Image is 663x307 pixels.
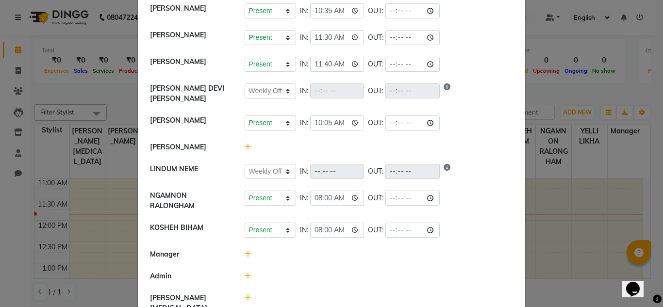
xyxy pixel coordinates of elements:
span: IN: [300,193,308,203]
div: LINDUM NEME [143,164,237,179]
span: IN: [300,32,308,43]
div: KOSHEH BIHAM [143,223,237,238]
span: OUT: [368,6,383,16]
div: [PERSON_NAME] DEVI [PERSON_NAME] [143,83,237,104]
span: OUT: [368,86,383,96]
span: OUT: [368,193,383,203]
span: IN: [300,166,308,177]
div: [PERSON_NAME] [143,30,237,45]
span: IN: [300,225,308,235]
div: [PERSON_NAME] [143,115,237,130]
span: IN: [300,86,308,96]
div: [PERSON_NAME] [143,3,237,18]
div: NGAMNON RALONGHAM [143,191,237,211]
div: Admin [143,271,237,281]
span: OUT: [368,166,383,177]
span: IN: [300,6,308,16]
span: OUT: [368,118,383,128]
span: OUT: [368,225,383,235]
i: Show reason [444,83,450,98]
span: IN: [300,59,308,69]
div: Manager [143,249,237,259]
span: IN: [300,118,308,128]
div: [PERSON_NAME] [143,57,237,72]
iframe: chat widget [622,268,653,297]
span: OUT: [368,32,383,43]
div: [PERSON_NAME] [143,142,237,152]
i: Show reason [444,164,450,179]
span: OUT: [368,59,383,69]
